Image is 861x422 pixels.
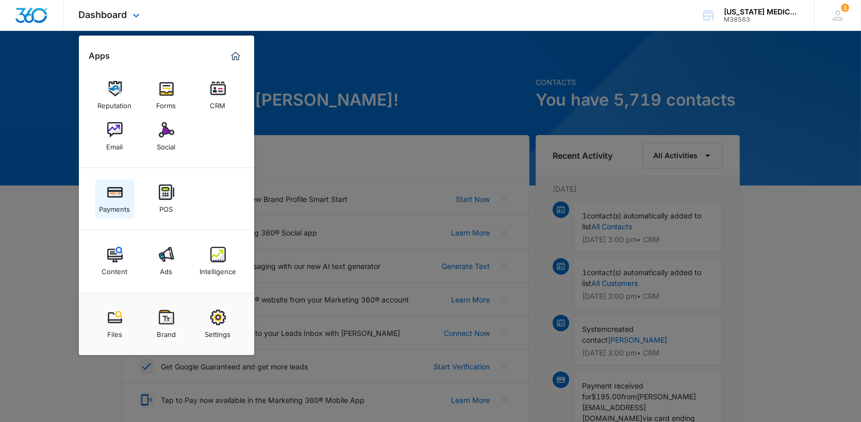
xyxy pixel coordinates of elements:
a: CRM [198,76,238,115]
div: notifications count [841,4,849,12]
a: Marketing 360® Dashboard [227,48,244,64]
div: Reputation [98,96,132,110]
div: Email [107,138,123,151]
div: Settings [205,325,231,339]
a: POS [147,179,186,218]
span: Dashboard [79,9,127,20]
a: Reputation [95,76,135,115]
div: Ads [160,262,173,276]
div: Content [102,262,128,276]
a: Content [95,242,135,281]
a: Files [95,305,135,344]
div: Brand [157,325,176,339]
a: Email [95,117,135,156]
div: Payments [100,200,130,213]
div: Social [157,138,176,151]
div: Files [107,325,122,339]
div: CRM [210,96,226,110]
h2: Apps [89,51,110,61]
a: Intelligence [198,242,238,281]
a: Brand [147,305,186,344]
a: Settings [198,305,238,344]
div: account name [724,8,799,16]
a: Forms [147,76,186,115]
a: Social [147,117,186,156]
div: Forms [157,96,176,110]
a: Ads [147,242,186,281]
a: Payments [95,179,135,218]
div: POS [160,200,173,213]
div: account id [724,16,799,23]
span: 1 [841,4,849,12]
div: Intelligence [200,262,236,276]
